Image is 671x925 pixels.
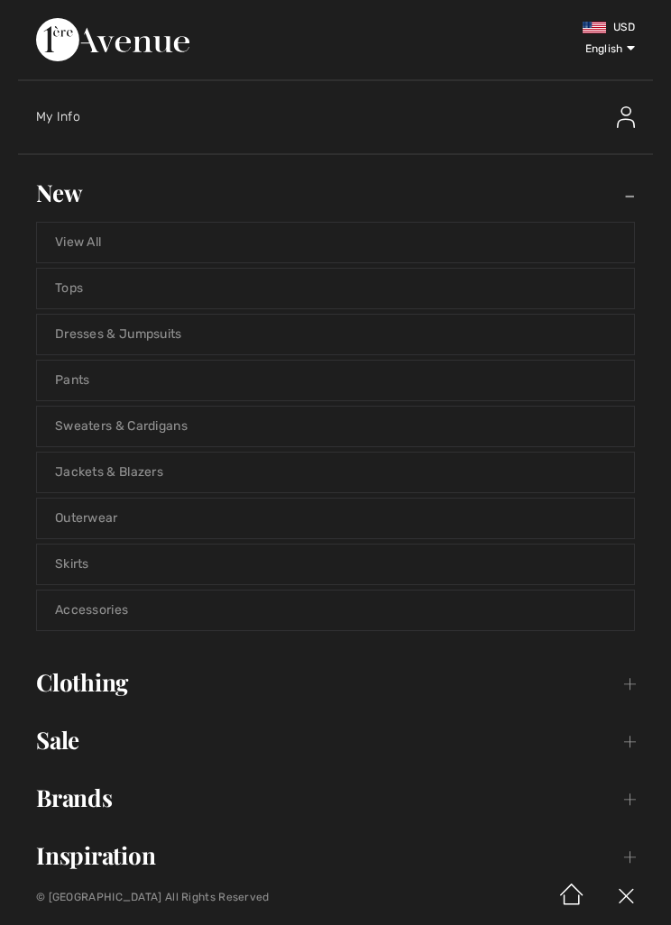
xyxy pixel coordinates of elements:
a: Outerwear [37,499,634,538]
a: Inspiration [18,836,653,875]
a: Dresses & Jumpsuits [37,315,634,354]
a: New [18,173,653,213]
a: Sweaters & Cardigans [37,407,634,446]
a: Skirts [37,545,634,584]
a: Jackets & Blazers [37,453,634,492]
a: Tops [37,269,634,308]
img: 1ère Avenue [36,18,189,61]
a: Brands [18,778,653,818]
div: USD [396,18,635,36]
a: Pants [37,361,634,400]
img: My Info [617,106,635,128]
p: © [GEOGRAPHIC_DATA] All Rights Reserved [36,891,396,903]
a: Sale [18,720,653,760]
a: Accessories [37,591,634,630]
img: Home [545,869,599,925]
span: My Info [36,109,80,124]
a: Clothing [18,663,653,702]
a: View All [37,223,634,262]
img: X [599,869,653,925]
